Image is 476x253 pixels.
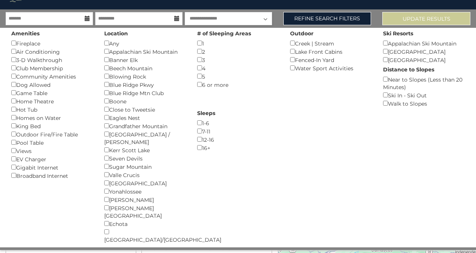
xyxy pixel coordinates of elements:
div: Pool Table [11,138,93,147]
label: Sleeps [197,109,215,117]
div: Lake Front Cabins [290,47,372,56]
div: Banner Elk [104,56,186,64]
div: Close to Tweetsie [104,105,186,114]
div: 5 [197,72,279,80]
div: Appalachian Ski Mountain [104,47,186,56]
div: 2 [197,47,279,56]
div: Boone [104,97,186,105]
div: 3 [197,56,279,64]
div: [GEOGRAPHIC_DATA] / [PERSON_NAME] [104,130,186,146]
div: Walk to Slopes [383,99,465,108]
div: 12-16 [197,135,279,144]
div: Blue Ridge Pkwy [104,80,186,89]
div: [GEOGRAPHIC_DATA]/[GEOGRAPHIC_DATA] [104,228,186,244]
label: # of Sleeping Areas [197,30,251,37]
div: Homes on Water [11,114,93,122]
div: Gigabit Internet [11,163,93,171]
div: EV Charger [11,155,93,163]
div: Dog Allowed [11,80,93,89]
a: Refine Search Filters [283,12,371,25]
div: Hot Tub [11,105,93,114]
div: Broadband Internet [11,171,93,180]
div: 7-11 [197,127,279,135]
div: Blue Ridge Mtn Club [104,89,186,97]
div: Club Membership [11,64,93,72]
div: 1-6 [197,119,279,127]
div: Views [11,147,93,155]
div: Home Theatre [11,97,93,105]
div: Blowing Rock [104,72,186,80]
div: Kerr Scott Lake [104,146,186,154]
label: Amenities [11,30,40,37]
div: Ski In - Ski Out [383,91,465,99]
label: Ski Resorts [383,30,413,37]
div: Fenced-In Yard [290,56,372,64]
div: Seven Devils [104,154,186,162]
div: [GEOGRAPHIC_DATA] [383,47,465,56]
div: Community Amenities [11,72,93,80]
div: Outdoor Fire/Fire Table [11,130,93,138]
div: Game Table [11,89,93,97]
div: Beech Mountain [104,64,186,72]
div: Yonahlossee [104,187,186,195]
div: Fireplace [11,39,93,47]
label: Outdoor [290,30,313,37]
div: Creek | Stream [290,39,372,47]
div: 1 [197,39,279,47]
div: Eagles Nest [104,114,186,122]
div: King Bed [11,122,93,130]
div: Valle Crucis [104,171,186,179]
div: 16+ [197,144,279,152]
div: Grandfather Mountain [104,122,186,130]
div: 3-D Walkthrough [11,56,93,64]
label: Distance to Slopes [383,66,434,73]
div: 4 [197,64,279,72]
div: [GEOGRAPHIC_DATA] [383,56,465,64]
div: Water Sport Activities [290,64,372,72]
div: Echota [104,220,186,228]
div: Appalachian Ski Mountain [383,39,465,47]
label: Location [104,30,128,37]
div: 6 or more [197,80,279,89]
div: Sugar Mountain [104,162,186,171]
button: Update Results [382,12,470,25]
div: Air Conditioning [11,47,93,56]
div: [PERSON_NAME][GEOGRAPHIC_DATA] [104,204,186,220]
div: [GEOGRAPHIC_DATA] [104,179,186,187]
div: Any [104,39,186,47]
div: [PERSON_NAME] [104,195,186,204]
div: Near to Slopes (Less than 20 Minutes) [383,75,465,91]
